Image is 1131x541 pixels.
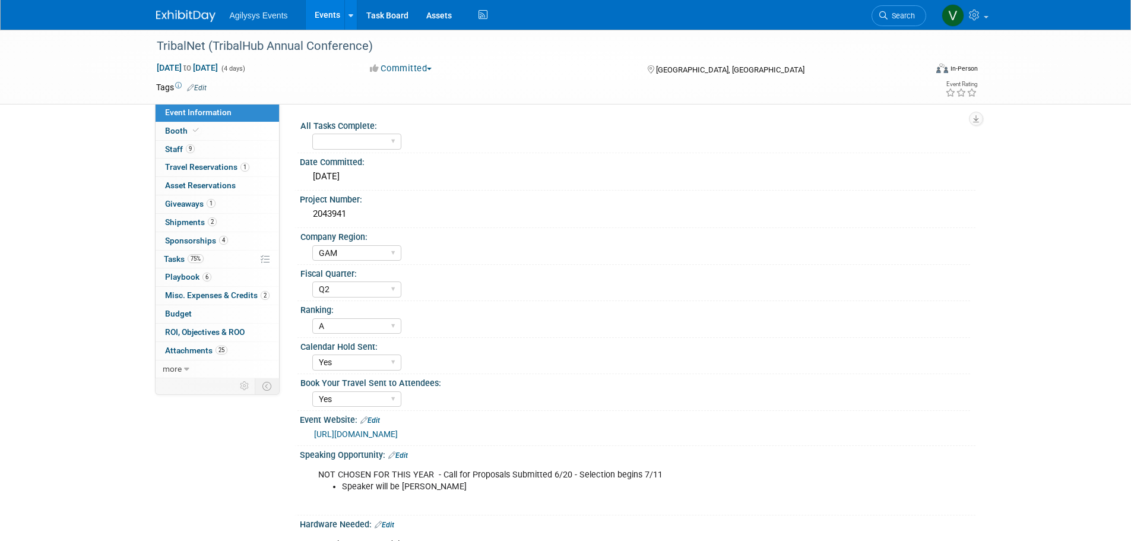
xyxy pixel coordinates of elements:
[872,5,926,26] a: Search
[219,236,228,245] span: 4
[156,104,279,122] a: Event Information
[230,11,288,20] span: Agilysys Events
[945,81,977,87] div: Event Rating
[163,364,182,374] span: more
[300,228,970,243] div: Company Region:
[888,11,915,20] span: Search
[235,378,255,394] td: Personalize Event Tab Strip
[156,232,279,250] a: Sponsorships4
[300,301,970,316] div: Ranking:
[193,127,199,134] i: Booth reservation complete
[261,291,270,300] span: 2
[309,167,967,186] div: [DATE]
[156,81,207,93] td: Tags
[156,159,279,176] a: Travel Reservations1
[156,141,279,159] a: Staff9
[165,181,236,190] span: Asset Reservations
[936,64,948,73] img: Format-Inperson.png
[216,346,227,355] span: 25
[156,251,279,268] a: Tasks75%
[240,163,249,172] span: 1
[165,272,211,281] span: Playbook
[314,429,398,439] a: [URL][DOMAIN_NAME]
[300,446,975,461] div: Speaking Opportunity:
[165,236,228,245] span: Sponsorships
[153,36,908,57] div: TribalNet (TribalHub Annual Conference)
[388,451,408,460] a: Edit
[310,463,845,511] div: NOT CHOSEN FOR THIS YEAR - Call for Proposals Submitted 6/20 - Selection begins 7/11
[300,153,975,168] div: Date Committed:
[165,309,192,318] span: Budget
[156,305,279,323] a: Budget
[208,217,217,226] span: 2
[366,62,436,75] button: Committed
[360,416,380,425] a: Edit
[182,63,193,72] span: to
[309,205,967,223] div: 2043941
[156,268,279,286] a: Playbook6
[164,254,204,264] span: Tasks
[156,287,279,305] a: Misc. Expenses & Credits2
[300,338,970,353] div: Calendar Hold Sent:
[950,64,978,73] div: In-Person
[342,481,838,493] li: Speaker will be [PERSON_NAME]
[156,342,279,360] a: Attachments25
[942,4,964,27] img: Vaitiare Munoz
[156,122,279,140] a: Booth
[165,346,227,355] span: Attachments
[300,515,975,531] div: Hardware Needed:
[165,327,245,337] span: ROI, Objectives & ROO
[300,265,970,280] div: Fiscal Quarter:
[187,84,207,92] a: Edit
[156,324,279,341] a: ROI, Objectives & ROO
[255,378,279,394] td: Toggle Event Tabs
[165,290,270,300] span: Misc. Expenses & Credits
[165,162,249,172] span: Travel Reservations
[375,521,394,529] a: Edit
[300,411,975,426] div: Event Website:
[300,374,970,389] div: Book Your Travel Sent to Attendees:
[165,126,201,135] span: Booth
[656,65,804,74] span: [GEOGRAPHIC_DATA], [GEOGRAPHIC_DATA]
[156,195,279,213] a: Giveaways1
[156,10,216,22] img: ExhibitDay
[188,254,204,263] span: 75%
[165,199,216,208] span: Giveaways
[156,214,279,232] a: Shipments2
[207,199,216,208] span: 1
[156,177,279,195] a: Asset Reservations
[856,62,978,80] div: Event Format
[186,144,195,153] span: 9
[220,65,245,72] span: (4 days)
[156,62,218,73] span: [DATE] [DATE]
[165,107,232,117] span: Event Information
[165,144,195,154] span: Staff
[300,117,970,132] div: All Tasks Complete:
[202,273,211,281] span: 6
[300,191,975,205] div: Project Number:
[156,360,279,378] a: more
[165,217,217,227] span: Shipments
